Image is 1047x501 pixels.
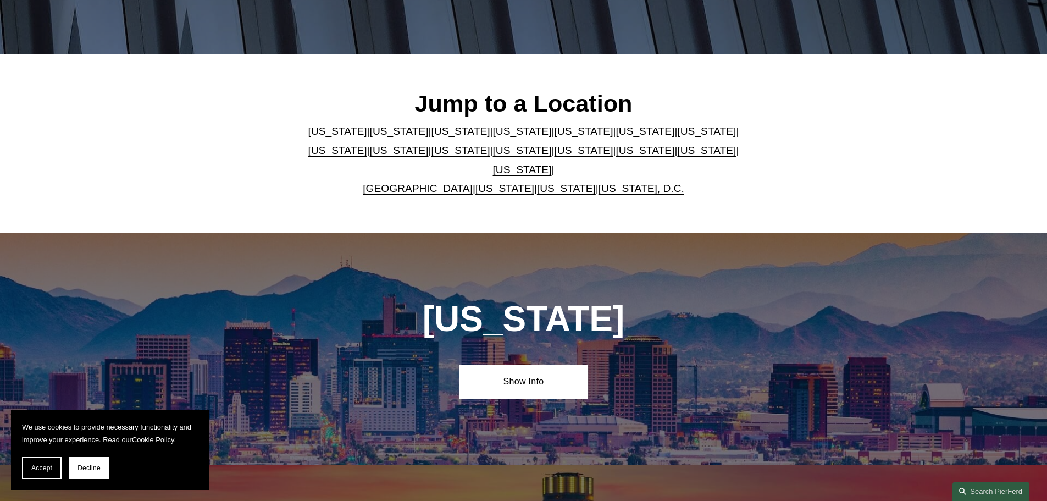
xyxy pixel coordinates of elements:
button: Accept [22,457,62,479]
a: [US_STATE] [554,145,613,156]
h1: [US_STATE] [363,299,684,339]
a: [US_STATE] [677,125,736,137]
a: [US_STATE] [616,125,674,137]
a: [US_STATE] [493,125,552,137]
a: Cookie Policy [132,436,174,444]
a: [US_STATE] [554,125,613,137]
a: [US_STATE] [537,183,596,194]
a: [US_STATE] [308,145,367,156]
a: [US_STATE] [370,145,429,156]
a: [US_STATE] [370,125,429,137]
a: [US_STATE] [308,125,367,137]
a: [US_STATE] [431,125,490,137]
a: Show Info [459,365,588,398]
p: We use cookies to provide necessary functionality and improve your experience. Read our . [22,421,198,446]
h2: Jump to a Location [299,89,748,118]
a: [US_STATE] [677,145,736,156]
a: [US_STATE], D.C. [599,183,684,194]
a: [US_STATE] [616,145,674,156]
span: Decline [77,464,101,472]
button: Decline [69,457,109,479]
section: Cookie banner [11,410,209,490]
p: | | | | | | | | | | | | | | | | | | [299,122,748,198]
a: [US_STATE] [493,145,552,156]
span: Accept [31,464,52,472]
a: [GEOGRAPHIC_DATA] [363,183,473,194]
a: [US_STATE] [475,183,534,194]
a: [US_STATE] [431,145,490,156]
a: Search this site [952,482,1029,501]
a: [US_STATE] [493,164,552,175]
